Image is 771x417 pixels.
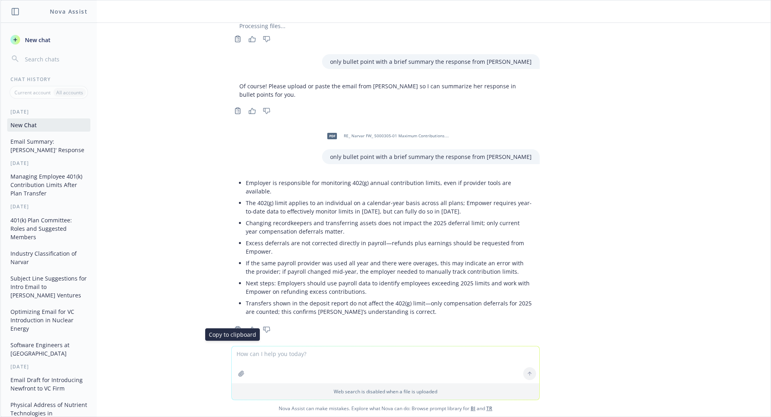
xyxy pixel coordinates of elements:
[234,107,241,114] svg: Copy to clipboard
[7,373,90,395] button: Email Draft for Introducing Newfront to VC Firm
[471,405,475,412] a: BI
[209,330,256,339] p: Copy to clipboard
[23,36,51,44] span: New chat
[7,247,90,269] button: Industry Classification of Narvar
[1,203,97,210] div: [DATE]
[56,89,83,96] p: All accounts
[260,105,273,116] button: Thumbs down
[246,257,532,277] li: If the same payroll provider was used all year and there were overages, this may indicate an erro...
[246,277,532,297] li: Next steps: Employers should use payroll data to identify employees exceeding 2025 limits and wor...
[260,33,273,45] button: Thumbs down
[7,338,90,360] button: Software Engineers at [GEOGRAPHIC_DATA]
[246,237,532,257] li: Excess deferrals are not corrected directly in payroll—refunds plus earnings should be requested ...
[7,118,90,132] button: New Chat
[234,326,241,333] svg: Copy to clipboard
[14,89,51,96] p: Current account
[50,7,88,16] h1: Nova Assist
[1,363,97,370] div: [DATE]
[237,388,534,395] p: Web search is disabled when a file is uploaded
[330,57,532,66] p: only bullet point with a brief summary the response from [PERSON_NAME]
[486,405,492,412] a: TR
[330,153,532,161] p: only bullet point with a brief summary the response from [PERSON_NAME]
[7,272,90,302] button: Subject Line Suggestions for Intro Email to [PERSON_NAME] Ventures
[1,160,97,167] div: [DATE]
[7,305,90,335] button: Optimizing Email for VC Introduction in Nuclear Energy
[234,35,241,43] svg: Copy to clipboard
[7,214,90,244] button: 401(k) Plan Committee: Roles and Suggested Members
[1,76,97,83] div: Chat History
[231,22,540,30] div: Processing files...
[322,126,451,146] div: pdfRE_ Narvar FW_ 5000305-01 Maximum Contributions.pdf
[239,82,532,99] p: Of course! Please upload or paste the email from [PERSON_NAME] so I can summarize her response in...
[7,170,90,200] button: Managing Employee 401(k) Contribution Limits After Plan Transfer
[327,133,337,139] span: pdf
[260,324,273,335] button: Thumbs down
[246,297,532,317] li: Transfers shown in the deposit report do not affect the 402(g) limit—only compensation deferrals ...
[246,177,532,197] li: Employer is responsible for monitoring 402(g) annual contribution limits, even if provider tools ...
[1,108,97,115] div: [DATE]
[246,217,532,237] li: Changing recordkeepers and transferring assets does not impact the 2025 deferral limit; only curr...
[7,33,90,47] button: New chat
[7,135,90,157] button: Email Summary: [PERSON_NAME]' Response
[23,53,87,65] input: Search chats
[4,400,767,417] span: Nova Assist can make mistakes. Explore what Nova can do: Browse prompt library for and
[344,133,449,138] span: RE_ Narvar FW_ 5000305-01 Maximum Contributions.pdf
[246,197,532,217] li: The 402(g) limit applies to an individual on a calendar-year basis across all plans; Empower requ...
